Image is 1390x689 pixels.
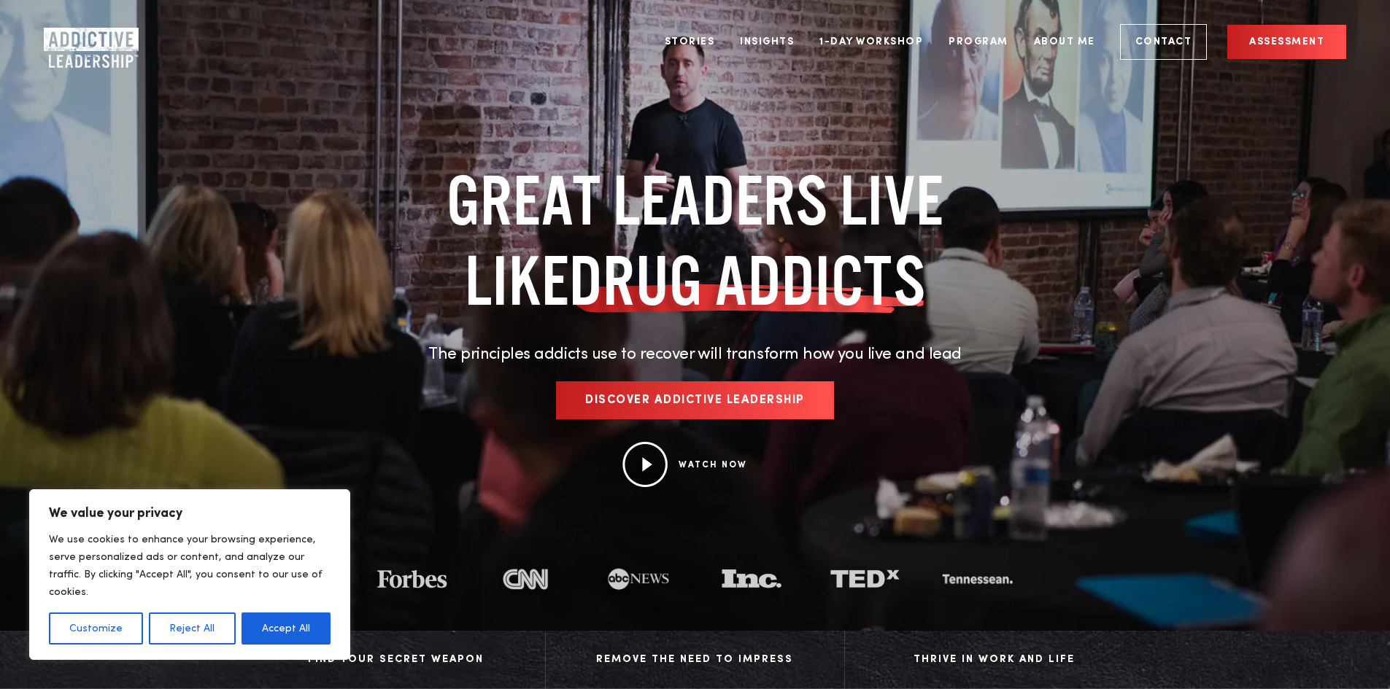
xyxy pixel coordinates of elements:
[49,612,143,645] button: Customize
[49,531,331,601] p: We use cookies to enhance your browsing experience, serve personalized ads or content, and analyz...
[44,28,131,57] a: Home
[1120,24,1208,60] a: Contact
[560,649,830,671] div: Remove The Need to Impress
[679,461,747,470] a: WATCH NOW
[428,346,962,362] span: The principles addicts use to recover will transform how you live and lead
[149,612,235,645] button: Reject All
[585,395,805,407] span: Discover Addictive Leadership
[654,15,726,69] a: Stories
[938,15,1019,69] a: Program
[29,489,350,660] div: We value your privacy
[808,15,934,69] a: 1-Day Workshop
[569,241,926,321] span: DRUG ADDICTS
[242,612,331,645] button: Accept All
[1023,15,1106,69] a: About Me
[261,649,530,671] div: Find Your Secret Weapon
[556,382,834,420] a: Discover Addictive Leadership
[729,15,805,69] a: Insights
[356,160,1035,321] h1: GREAT LEADERS LIVE LIKE
[860,649,1130,671] div: Thrive in Work and Life
[1227,25,1346,59] a: Assessment
[49,505,331,522] p: We value your privacy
